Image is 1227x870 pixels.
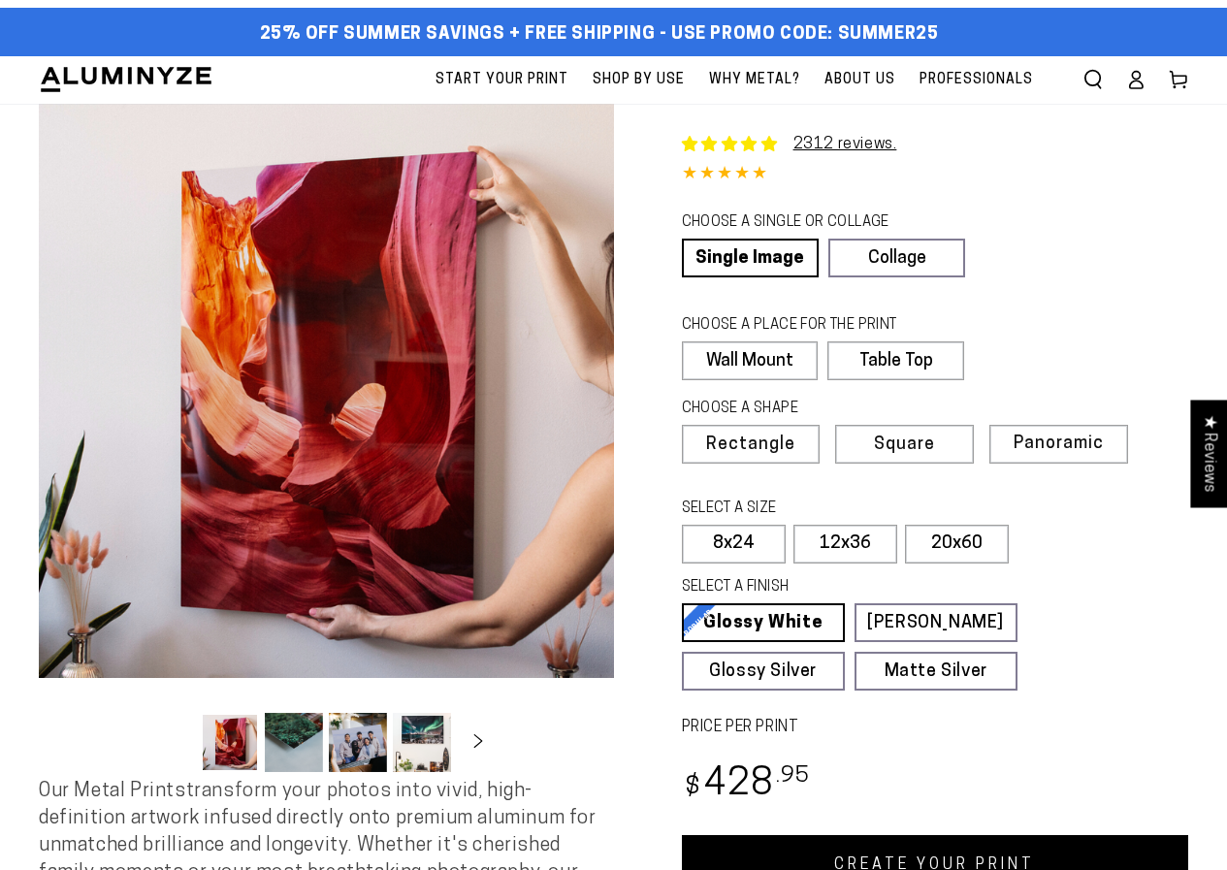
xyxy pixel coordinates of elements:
[685,775,701,801] span: $
[920,68,1033,92] span: Professionals
[682,766,811,804] bdi: 428
[1072,58,1114,101] summary: Search our site
[682,341,819,380] label: Wall Mount
[682,652,845,691] a: Glossy Silver
[393,713,451,772] button: Load image 4 in gallery view
[329,713,387,772] button: Load image 3 in gallery view
[793,137,897,152] a: 2312 reviews.
[682,717,1189,739] label: PRICE PER PRINT
[682,525,786,564] label: 8x24
[776,765,811,788] sup: .95
[827,341,964,380] label: Table Top
[682,577,979,598] legend: SELECT A FINISH
[815,56,905,104] a: About Us
[828,239,965,277] a: Collage
[593,68,685,92] span: Shop By Use
[682,399,950,420] legend: CHOOSE A SHAPE
[824,68,895,92] span: About Us
[682,603,845,642] a: Glossy White
[682,499,941,520] legend: SELECT A SIZE
[874,436,935,454] span: Square
[793,525,897,564] label: 12x36
[682,161,1189,189] div: 4.85 out of 5.0 stars
[265,713,323,772] button: Load image 2 in gallery view
[682,212,948,234] legend: CHOOSE A SINGLE OR COLLAGE
[260,24,939,46] span: 25% off Summer Savings + Free Shipping - Use Promo Code: SUMMER25
[426,56,578,104] a: Start Your Print
[706,436,795,454] span: Rectangle
[682,239,819,277] a: Single Image
[152,722,195,764] button: Slide left
[855,603,1017,642] a: [PERSON_NAME]
[39,104,614,779] media-gallery: Gallery Viewer
[1190,400,1227,507] div: Click to open Judge.me floating reviews tab
[910,56,1043,104] a: Professionals
[39,65,213,94] img: Aluminyze
[201,713,259,772] button: Load image 1 in gallery view
[583,56,694,104] a: Shop By Use
[855,652,1017,691] a: Matte Silver
[1014,435,1104,453] span: Panoramic
[436,68,568,92] span: Start Your Print
[457,722,500,764] button: Slide right
[682,315,947,337] legend: CHOOSE A PLACE FOR THE PRINT
[699,56,810,104] a: Why Metal?
[709,68,800,92] span: Why Metal?
[905,525,1009,564] label: 20x60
